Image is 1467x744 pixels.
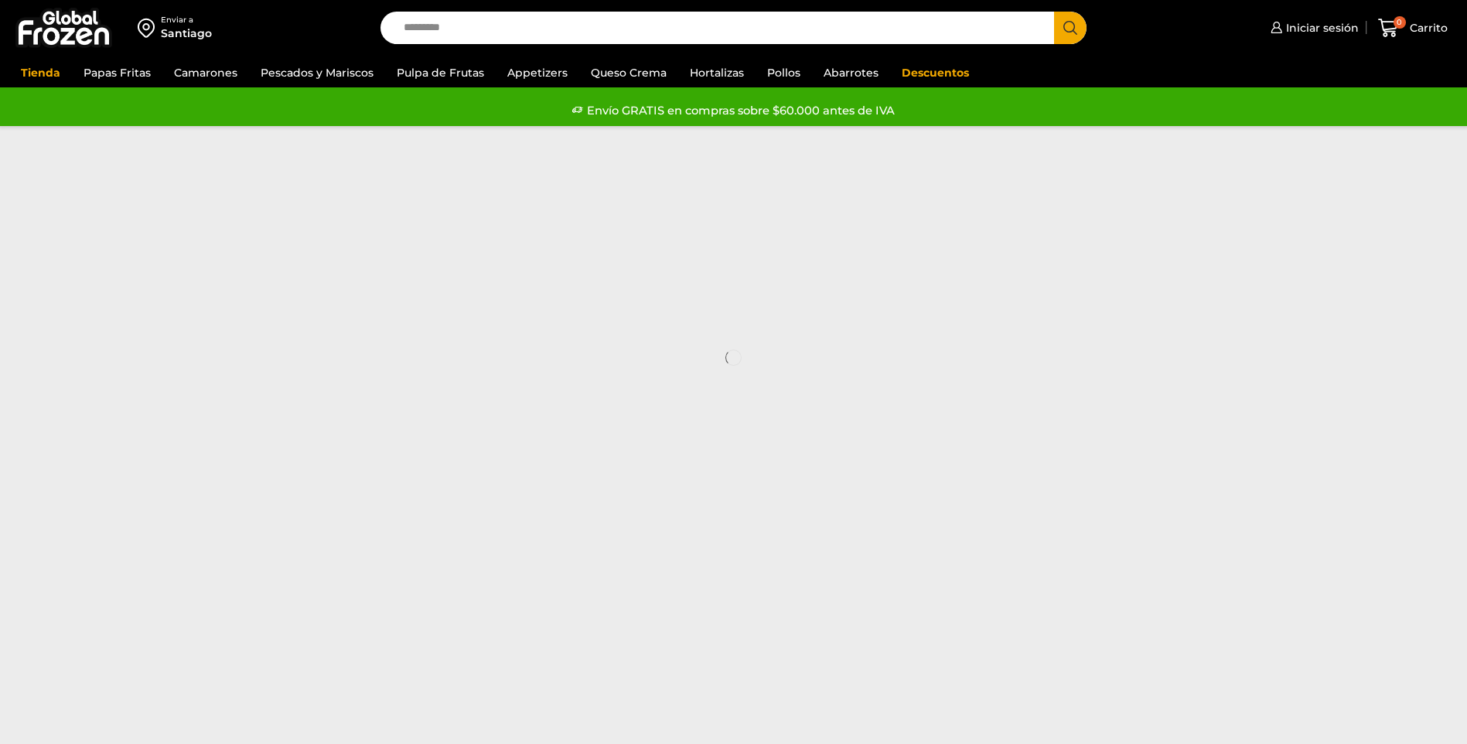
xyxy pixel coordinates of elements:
[759,58,808,87] a: Pollos
[76,58,159,87] a: Papas Fritas
[1282,20,1359,36] span: Iniciar sesión
[166,58,245,87] a: Camarones
[1054,12,1087,44] button: Search button
[500,58,575,87] a: Appetizers
[13,58,68,87] a: Tienda
[816,58,886,87] a: Abarrotes
[1394,16,1406,29] span: 0
[161,26,212,41] div: Santiago
[253,58,381,87] a: Pescados y Mariscos
[1406,20,1448,36] span: Carrito
[894,58,977,87] a: Descuentos
[161,15,212,26] div: Enviar a
[1374,10,1452,46] a: 0 Carrito
[138,15,161,41] img: address-field-icon.svg
[682,58,752,87] a: Hortalizas
[389,58,492,87] a: Pulpa de Frutas
[1267,12,1359,43] a: Iniciar sesión
[583,58,674,87] a: Queso Crema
